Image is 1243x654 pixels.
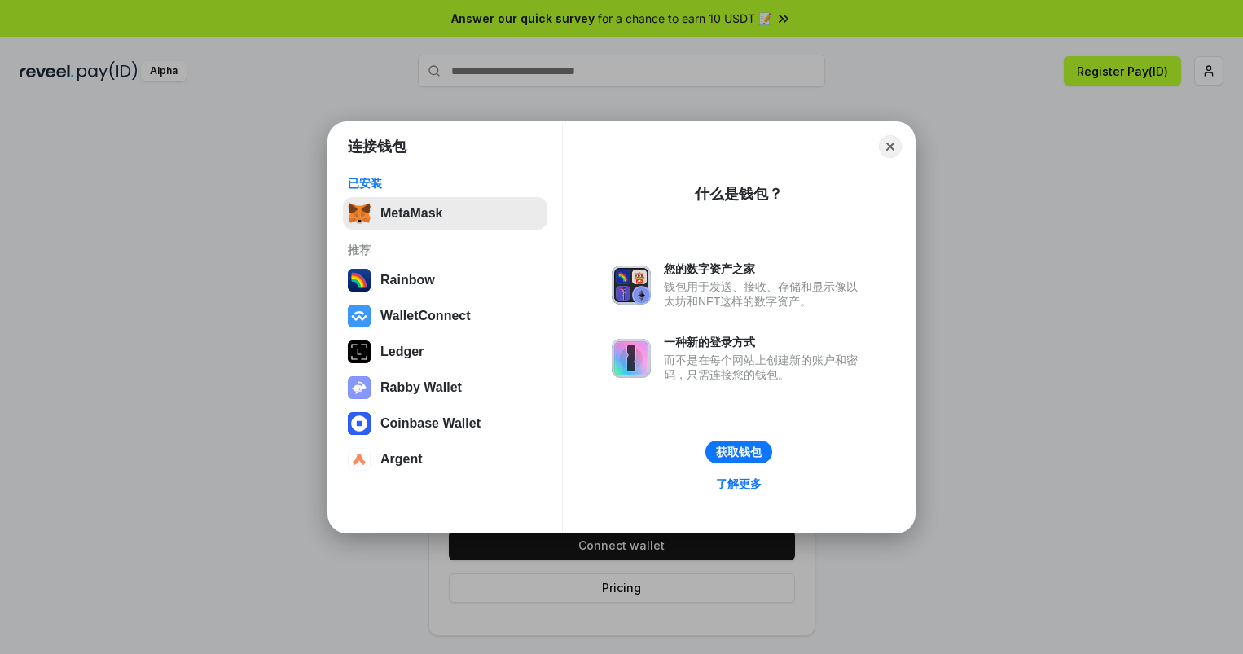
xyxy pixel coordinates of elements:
div: 一种新的登录方式 [664,335,866,349]
img: svg+xml,%3Csvg%20width%3D%2228%22%20height%3D%2228%22%20viewBox%3D%220%200%2028%2028%22%20fill%3D... [348,448,371,471]
button: Rabby Wallet [343,371,547,404]
img: svg+xml,%3Csvg%20xmlns%3D%22http%3A%2F%2Fwww.w3.org%2F2000%2Fsvg%22%20fill%3D%22none%22%20viewBox... [612,339,651,378]
img: svg+xml,%3Csvg%20xmlns%3D%22http%3A%2F%2Fwww.w3.org%2F2000%2Fsvg%22%20fill%3D%22none%22%20viewBox... [612,266,651,305]
img: svg+xml,%3Csvg%20width%3D%22120%22%20height%3D%22120%22%20viewBox%3D%220%200%20120%20120%22%20fil... [348,269,371,292]
img: svg+xml,%3Csvg%20width%3D%2228%22%20height%3D%2228%22%20viewBox%3D%220%200%2028%2028%22%20fill%3D... [348,412,371,435]
img: svg+xml,%3Csvg%20xmlns%3D%22http%3A%2F%2Fwww.w3.org%2F2000%2Fsvg%22%20width%3D%2228%22%20height%3... [348,340,371,363]
div: WalletConnect [380,309,471,323]
div: 获取钱包 [716,445,762,459]
div: Rainbow [380,273,435,287]
img: svg+xml,%3Csvg%20fill%3D%22none%22%20height%3D%2233%22%20viewBox%3D%220%200%2035%2033%22%20width%... [348,202,371,225]
a: 了解更多 [706,473,771,494]
div: Coinbase Wallet [380,416,481,431]
h1: 连接钱包 [348,137,406,156]
button: MetaMask [343,197,547,230]
button: Rainbow [343,264,547,296]
div: 已安装 [348,176,542,191]
button: Coinbase Wallet [343,407,547,440]
button: 获取钱包 [705,441,772,463]
div: 您的数字资产之家 [664,261,866,276]
div: Rabby Wallet [380,380,462,395]
button: Close [879,135,902,158]
img: svg+xml,%3Csvg%20width%3D%2228%22%20height%3D%2228%22%20viewBox%3D%220%200%2028%2028%22%20fill%3D... [348,305,371,327]
div: 而不是在每个网站上创建新的账户和密码，只需连接您的钱包。 [664,353,866,382]
div: 什么是钱包？ [695,184,783,204]
div: Ledger [380,345,424,359]
button: Ledger [343,336,547,368]
img: svg+xml,%3Csvg%20xmlns%3D%22http%3A%2F%2Fwww.w3.org%2F2000%2Fsvg%22%20fill%3D%22none%22%20viewBox... [348,376,371,399]
button: WalletConnect [343,300,547,332]
div: 钱包用于发送、接收、存储和显示像以太坊和NFT这样的数字资产。 [664,279,866,309]
button: Argent [343,443,547,476]
div: Argent [380,452,423,467]
div: MetaMask [380,206,442,221]
div: 了解更多 [716,476,762,491]
div: 推荐 [348,243,542,257]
